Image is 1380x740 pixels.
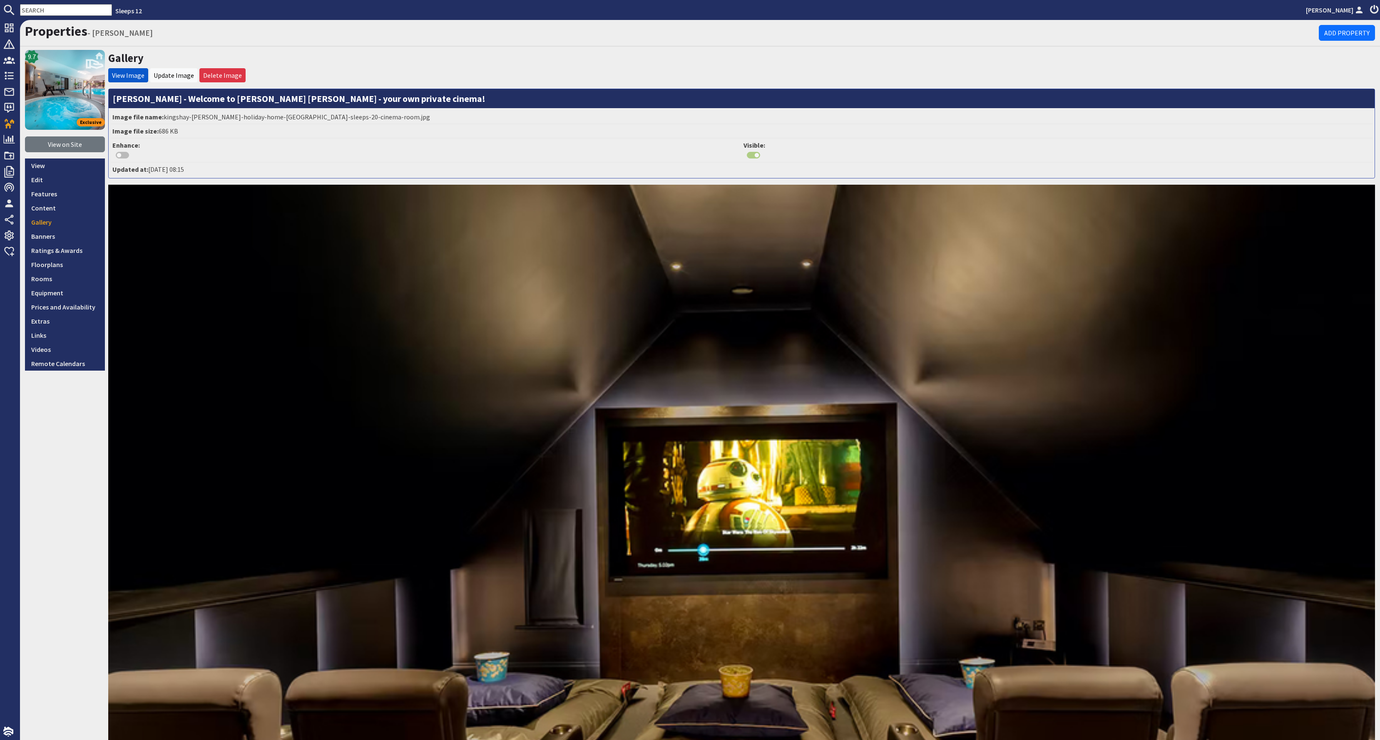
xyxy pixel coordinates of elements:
a: View Image [112,71,144,79]
a: [PERSON_NAME] [1306,5,1365,15]
a: Gallery [108,51,144,65]
li: 686 KB [111,124,1373,139]
a: Properties [25,23,87,40]
a: Extras [25,314,105,328]
iframe: Toggle Customer Support [1338,698,1363,723]
strong: Updated at: [112,165,148,173]
a: Equipment [25,286,105,300]
a: Add Property [1319,25,1375,41]
a: View [25,158,105,173]
a: Links [25,328,105,342]
a: Update Image [154,71,194,79]
a: View on Site [25,136,105,152]
a: Features [25,187,105,201]
span: 9.7 [28,52,36,62]
h3: [PERSON_NAME] - Welcome to [PERSON_NAME] [PERSON_NAME] - your own private cinema! [109,89,1375,108]
small: - [PERSON_NAME] [87,28,153,38]
strong: Image file name: [112,113,164,121]
strong: Image file size: [112,127,159,135]
li: [DATE] 08:15 [111,163,1373,176]
span: Exclusive [77,118,105,126]
strong: Enhance: [112,141,140,149]
a: Kingshay Barton's icon9.7Exclusive [25,50,105,130]
a: Prices and Availability [25,300,105,314]
a: Ratings & Awards [25,243,105,257]
a: Gallery [25,215,105,229]
li: kingshay-[PERSON_NAME]-holiday-home-[GEOGRAPHIC_DATA]-sleeps-20-cinema-room.jpg [111,110,1373,124]
a: Sleeps 12 [115,7,142,15]
a: Delete Image [203,71,242,79]
a: Content [25,201,105,215]
strong: Visible: [743,141,765,149]
img: Kingshay Barton's icon [25,50,105,130]
a: Rooms [25,272,105,286]
input: SEARCH [20,4,112,16]
a: Banners [25,229,105,243]
a: Remote Calendars [25,356,105,371]
a: Edit [25,173,105,187]
a: Floorplans [25,257,105,272]
img: staytech_i_w-64f4e8e9ee0a9c174fd5317b4b171b261742d2d393467e5bdba4413f4f884c10.svg [3,727,13,737]
a: Videos [25,342,105,356]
